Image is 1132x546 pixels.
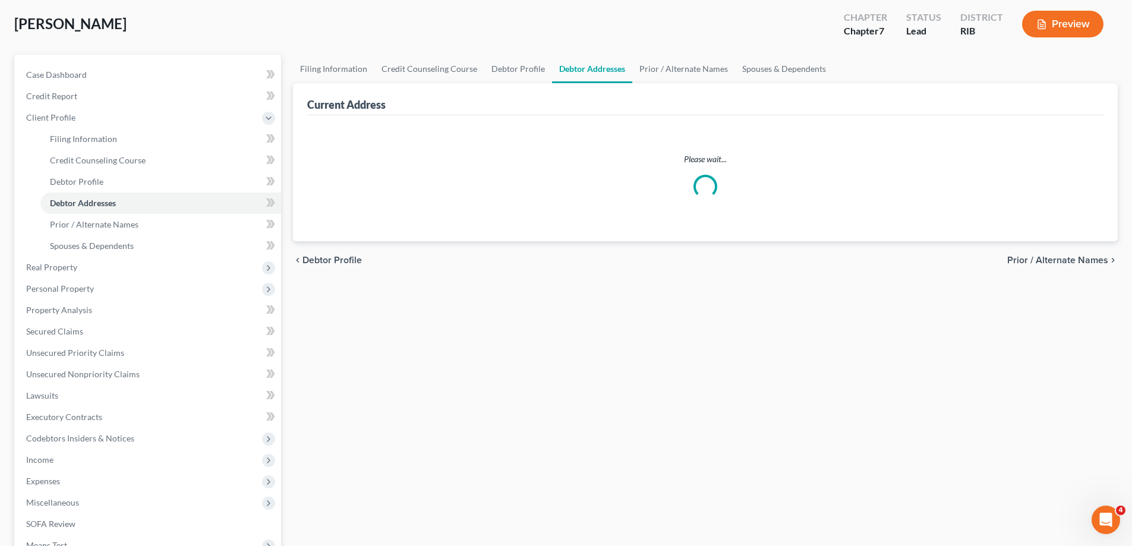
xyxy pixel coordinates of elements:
[40,150,281,171] a: Credit Counseling Course
[26,348,124,358] span: Unsecured Priority Claims
[50,241,134,251] span: Spouses & Dependents
[26,305,92,315] span: Property Analysis
[40,171,281,192] a: Debtor Profile
[1108,255,1118,265] i: chevron_right
[26,476,60,486] span: Expenses
[1007,255,1108,265] span: Prior / Alternate Names
[40,192,281,214] a: Debtor Addresses
[844,11,887,24] div: Chapter
[632,55,735,83] a: Prior / Alternate Names
[17,299,281,321] a: Property Analysis
[17,321,281,342] a: Secured Claims
[293,255,302,265] i: chevron_left
[1092,506,1120,534] iframe: Intercom live chat
[552,55,632,83] a: Debtor Addresses
[50,155,146,165] span: Credit Counseling Course
[1007,255,1118,265] button: Prior / Alternate Names chevron_right
[26,262,77,272] span: Real Property
[17,64,281,86] a: Case Dashboard
[26,390,58,400] span: Lawsuits
[26,369,140,379] span: Unsecured Nonpriority Claims
[26,433,134,443] span: Codebtors Insiders & Notices
[293,255,362,265] button: chevron_left Debtor Profile
[1022,11,1103,37] button: Preview
[735,55,833,83] a: Spouses & Dependents
[17,86,281,107] a: Credit Report
[484,55,552,83] a: Debtor Profile
[26,283,94,293] span: Personal Property
[1116,506,1125,515] span: 4
[293,55,374,83] a: Filing Information
[50,134,117,144] span: Filing Information
[960,24,1003,38] div: RIB
[906,24,941,38] div: Lead
[17,385,281,406] a: Lawsuits
[906,11,941,24] div: Status
[17,342,281,364] a: Unsecured Priority Claims
[26,112,75,122] span: Client Profile
[17,364,281,385] a: Unsecured Nonpriority Claims
[307,97,386,112] div: Current Address
[879,25,884,36] span: 7
[317,153,1094,165] p: Please wait...
[17,406,281,428] a: Executory Contracts
[26,91,77,101] span: Credit Report
[26,497,79,507] span: Miscellaneous
[26,412,102,422] span: Executory Contracts
[50,198,116,208] span: Debtor Addresses
[50,176,103,187] span: Debtor Profile
[960,11,1003,24] div: District
[40,214,281,235] a: Prior / Alternate Names
[26,70,87,80] span: Case Dashboard
[17,513,281,535] a: SOFA Review
[50,219,138,229] span: Prior / Alternate Names
[844,24,887,38] div: Chapter
[40,235,281,257] a: Spouses & Dependents
[26,519,75,529] span: SOFA Review
[302,255,362,265] span: Debtor Profile
[26,326,83,336] span: Secured Claims
[374,55,484,83] a: Credit Counseling Course
[14,15,127,32] span: [PERSON_NAME]
[26,455,53,465] span: Income
[40,128,281,150] a: Filing Information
